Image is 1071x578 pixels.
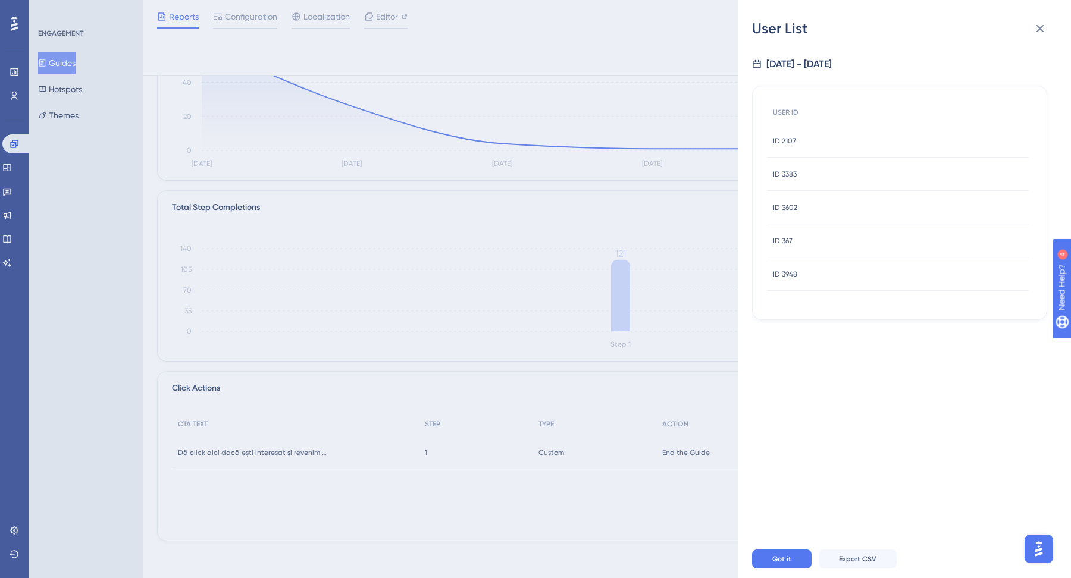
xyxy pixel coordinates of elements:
span: Export CSV [839,554,876,564]
div: User List [752,19,1057,38]
button: Got it [752,549,812,568]
span: ID 367 [773,236,793,246]
div: [DATE] - [DATE] [766,57,832,71]
span: ID 3948 [773,269,797,279]
span: Need Help? [28,3,74,17]
span: ID 2107 [773,136,796,146]
button: Export CSV [819,549,897,568]
span: USER ID [773,108,798,117]
span: ID 3602 [773,203,797,212]
iframe: UserGuiding AI Assistant Launcher [1021,531,1057,567]
span: ID 3383 [773,169,797,179]
span: Got it [772,554,791,564]
div: 4 [83,6,86,15]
